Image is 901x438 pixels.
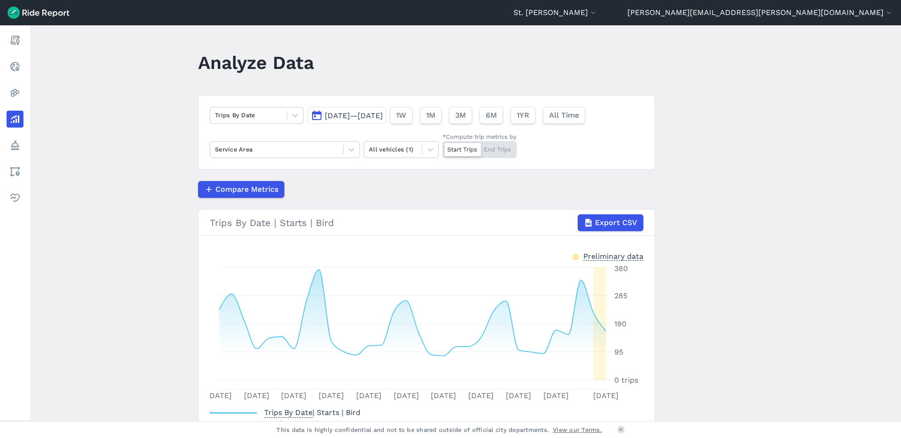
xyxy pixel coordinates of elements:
[307,107,386,124] button: [DATE]—[DATE]
[480,107,503,124] button: 6M
[543,107,585,124] button: All Time
[543,391,569,400] tspan: [DATE]
[614,319,626,328] tspan: 190
[7,189,23,206] a: Health
[513,7,598,18] button: St. [PERSON_NAME]
[319,391,344,400] tspan: [DATE]
[614,291,627,300] tspan: 285
[206,391,232,400] tspan: [DATE]
[595,217,637,228] span: Export CSV
[7,32,23,49] a: Report
[7,58,23,75] a: Realtime
[264,405,313,418] span: Trips By Date
[578,214,643,231] button: Export CSV
[517,110,529,121] span: 1YR
[549,110,579,121] span: All Time
[614,264,628,273] tspan: 380
[468,391,494,400] tspan: [DATE]
[455,110,466,121] span: 3M
[325,111,383,120] span: [DATE]—[DATE]
[593,391,618,400] tspan: [DATE]
[614,376,638,385] tspan: 0 trips
[198,50,314,76] h1: Analyze Data
[7,111,23,128] a: Analyze
[506,391,531,400] tspan: [DATE]
[394,391,419,400] tspan: [DATE]
[553,425,602,434] a: View our Terms.
[264,419,287,428] span: Total
[198,181,284,198] button: Compare Metrics
[449,107,472,124] button: 3M
[511,107,535,124] button: 1YR
[420,107,442,124] button: 1M
[426,110,435,121] span: 1M
[627,7,893,18] button: [PERSON_NAME][EMAIL_ADDRESS][PERSON_NAME][DOMAIN_NAME]
[390,107,412,124] button: 1W
[583,251,643,261] div: Preliminary data
[8,7,69,19] img: Ride Report
[215,184,278,195] span: Compare Metrics
[264,408,360,417] span: | Starts | Bird
[281,391,306,400] tspan: [DATE]
[614,347,623,356] tspan: 95
[7,137,23,154] a: Policy
[431,391,456,400] tspan: [DATE]
[7,84,23,101] a: Heatmaps
[210,214,643,231] div: Trips By Date | Starts | Bird
[396,110,406,121] span: 1W
[287,419,326,428] span: 5,426 trips
[356,391,382,400] tspan: [DATE]
[443,132,517,141] div: *Compute trip metrics by
[7,163,23,180] a: Areas
[486,110,497,121] span: 6M
[244,391,269,400] tspan: [DATE]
